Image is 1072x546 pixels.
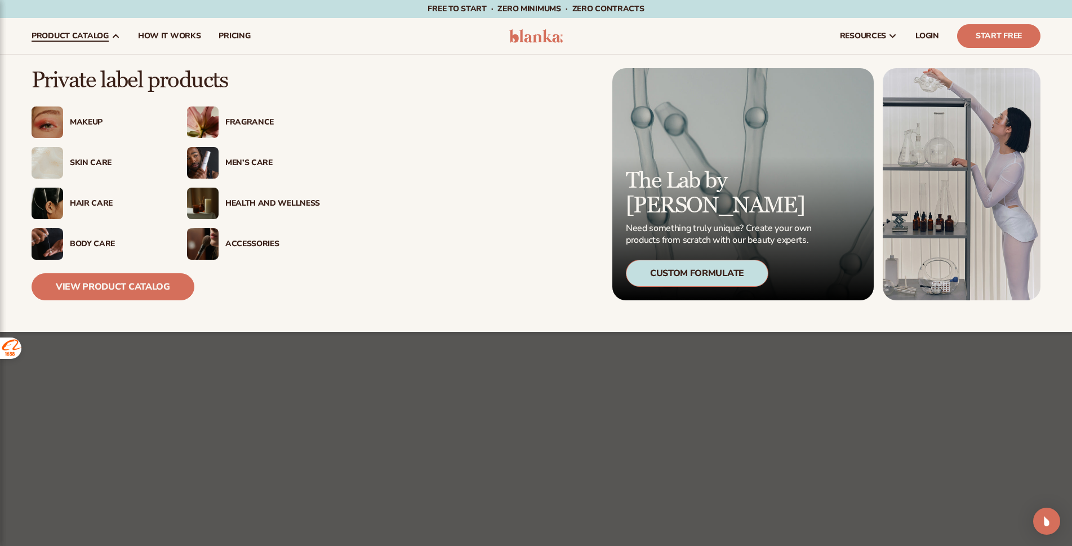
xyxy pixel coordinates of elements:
div: Accessories [225,239,320,249]
span: product catalog [32,32,109,41]
a: Female hair pulled back with clips. Hair Care [32,188,164,219]
div: Custom Formulate [626,260,768,287]
img: Female with glitter eye makeup. [32,106,63,138]
a: pricing [210,18,259,54]
img: Cream moisturizer swatch. [32,147,63,179]
a: How It Works [129,18,210,54]
img: Pink blooming flower. [187,106,219,138]
a: Start Free [957,24,1040,48]
a: Microscopic product formula. The Lab by [PERSON_NAME] Need something truly unique? Create your ow... [612,68,874,300]
div: Body Care [70,239,164,249]
span: LOGIN [915,32,939,41]
span: resources [840,32,886,41]
img: logo [509,29,563,43]
div: Makeup [70,118,164,127]
a: product catalog [23,18,129,54]
a: View Product Catalog [32,273,194,300]
div: Open Intercom Messenger [1033,508,1060,535]
a: Cream moisturizer swatch. Skin Care [32,147,164,179]
img: Female with makeup brush. [187,228,219,260]
div: Fragrance [225,118,320,127]
a: Female with makeup brush. Accessories [187,228,320,260]
span: Free to start · ZERO minimums · ZERO contracts [428,3,644,14]
span: pricing [219,32,250,41]
div: Skin Care [70,158,164,168]
a: LOGIN [906,18,948,54]
a: Candles and incense on table. Health And Wellness [187,188,320,219]
a: Male hand applying moisturizer. Body Care [32,228,164,260]
a: Pink blooming flower. Fragrance [187,106,320,138]
img: Female hair pulled back with clips. [32,188,63,219]
div: Men’s Care [225,158,320,168]
img: Male hand applying moisturizer. [32,228,63,260]
p: The Lab by [PERSON_NAME] [626,168,815,218]
p: Private label products [32,68,320,93]
a: Male holding moisturizer bottle. Men’s Care [187,147,320,179]
p: Need something truly unique? Create your own products from scratch with our beauty experts. [626,223,815,246]
img: Female in lab with equipment. [883,68,1040,300]
a: resources [831,18,906,54]
a: Female with glitter eye makeup. Makeup [32,106,164,138]
img: Male holding moisturizer bottle. [187,147,219,179]
div: Hair Care [70,199,164,208]
div: Health And Wellness [225,199,320,208]
span: How It Works [138,32,201,41]
img: Candles and incense on table. [187,188,219,219]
